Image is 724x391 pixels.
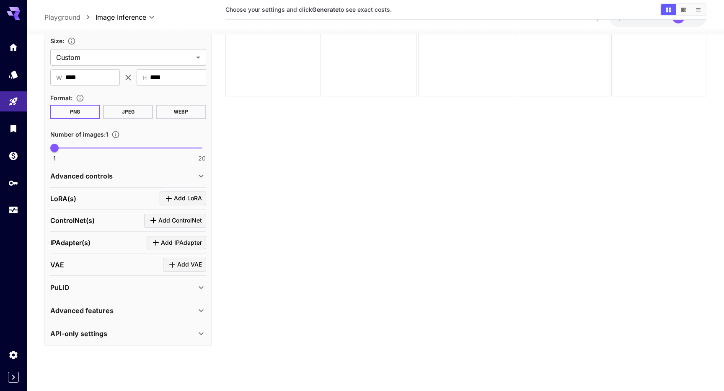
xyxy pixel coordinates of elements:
button: Choose the file format for the output image. [72,94,88,102]
span: Size : [50,37,64,44]
button: JPEG [103,105,153,119]
div: Usage [8,205,18,215]
div: Wallet [8,150,18,161]
p: API-only settings [50,329,107,339]
p: PuLID [50,282,70,293]
a: Playground [44,12,80,22]
span: Add IPAdapter [161,238,202,248]
div: PuLID [50,277,206,298]
button: Show images in video view [676,4,691,15]
span: 1 [53,154,56,163]
div: API Keys [8,178,18,188]
nav: breadcrumb [44,12,96,22]
span: $2.00 [618,14,636,21]
div: Advanced features [50,300,206,321]
div: Playground [8,96,18,107]
span: Custom [56,52,193,62]
button: Show images in list view [691,4,706,15]
button: Show images in grid view [661,4,676,15]
p: LoRA(s) [50,194,76,204]
span: credits left [636,14,665,21]
div: Models [8,69,18,80]
span: Image Inference [96,12,146,22]
button: Adjust the dimensions of the generated image by specifying its width and height in pixels, or sel... [64,37,79,45]
span: Choose your settings and click to see exact costs. [225,6,392,13]
button: Click to add LoRA [160,192,206,205]
p: IPAdapter(s) [50,238,90,248]
button: PNG [50,105,100,119]
button: WEBP [156,105,206,119]
span: Add ControlNet [158,215,202,226]
button: Click to add IPAdapter [147,236,206,250]
div: Library [8,123,18,134]
button: Specify how many images to generate in a single request. Each image generation will be charged se... [108,130,123,139]
span: Add LoRA [174,193,202,204]
span: H [142,73,147,83]
span: Add VAE [177,259,202,270]
button: Click to add VAE [163,258,206,272]
b: Generate [312,6,339,13]
span: Number of images : 1 [50,131,108,138]
button: Click to add ControlNet [144,214,206,228]
div: API-only settings [50,324,206,344]
p: Advanced controls [50,171,113,181]
p: ControlNet(s) [50,215,95,225]
p: Advanced features [50,306,114,316]
span: Format : [50,94,72,101]
div: Show images in grid viewShow images in video viewShow images in list view [660,3,706,16]
div: Home [8,42,18,52]
span: 20 [198,154,206,163]
p: VAE [50,260,64,270]
div: Settings [8,350,18,360]
button: Expand sidebar [8,372,19,383]
span: W [56,73,62,83]
div: Advanced controls [50,166,206,186]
